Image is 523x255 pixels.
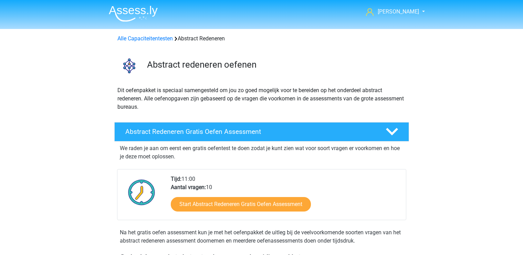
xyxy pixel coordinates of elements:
[117,228,406,245] div: Na het gratis oefen assessment kun je met het oefenpakket de uitleg bij de veelvoorkomende soorte...
[166,175,406,220] div: 11:00 10
[112,122,412,141] a: Abstract Redeneren Gratis Oefen Assessment
[171,176,181,182] b: Tijd:
[171,197,311,212] a: Start Abstract Redeneren Gratis Oefen Assessment
[125,128,375,136] h4: Abstract Redeneren Gratis Oefen Assessment
[171,184,206,190] b: Aantal vragen:
[115,35,409,43] div: Abstract Redeneren
[117,35,173,42] a: Alle Capaciteitentesten
[109,6,158,22] img: Assessly
[378,8,419,15] span: [PERSON_NAME]
[117,86,406,111] p: Dit oefenpakket is speciaal samengesteld om jou zo goed mogelijk voor te bereiden op het onderdee...
[115,51,144,80] img: abstract redeneren
[363,8,420,16] a: [PERSON_NAME]
[120,144,404,161] p: We raden je aan om eerst een gratis oefentest te doen zodat je kunt zien wat voor soort vragen er...
[124,175,159,209] img: Klok
[147,59,404,70] h3: Abstract redeneren oefenen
